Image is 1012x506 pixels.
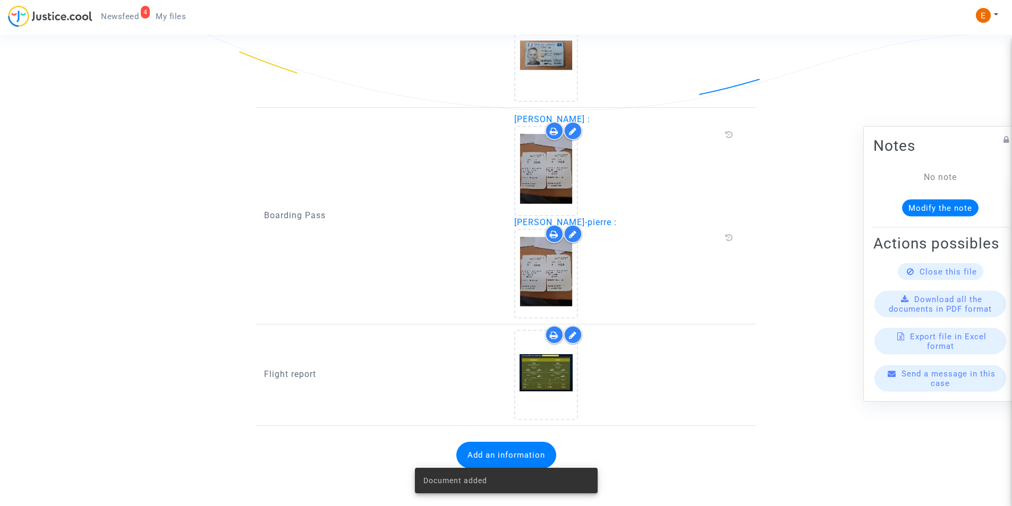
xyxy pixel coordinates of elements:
[902,368,996,388] span: Send a message in this case
[514,217,617,227] span: [PERSON_NAME]-pierre :
[141,6,150,19] div: 4
[264,209,498,222] p: Boarding Pass
[264,367,498,381] p: Flight report
[873,136,1007,155] h2: Notes
[902,199,979,216] button: Modify the note
[156,12,186,21] span: My files
[889,170,991,183] div: No note
[889,294,992,313] span: Download all the documents in PDF format
[423,475,487,486] span: Document added
[910,331,987,350] span: Export file in Excel format
[920,267,977,276] span: Close this file
[147,8,194,24] a: My files
[873,234,1007,252] h2: Actions possibles
[514,114,590,124] span: [PERSON_NAME] :
[456,442,556,468] button: Add an information
[101,12,139,21] span: Newsfeed
[8,5,92,27] img: jc-logo.svg
[92,8,147,24] a: 4Newsfeed
[976,8,991,23] img: ACg8ocIeiFvHKe4dA5oeRFd_CiCnuxWUEc1A2wYhRJE3TTWt=s96-c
